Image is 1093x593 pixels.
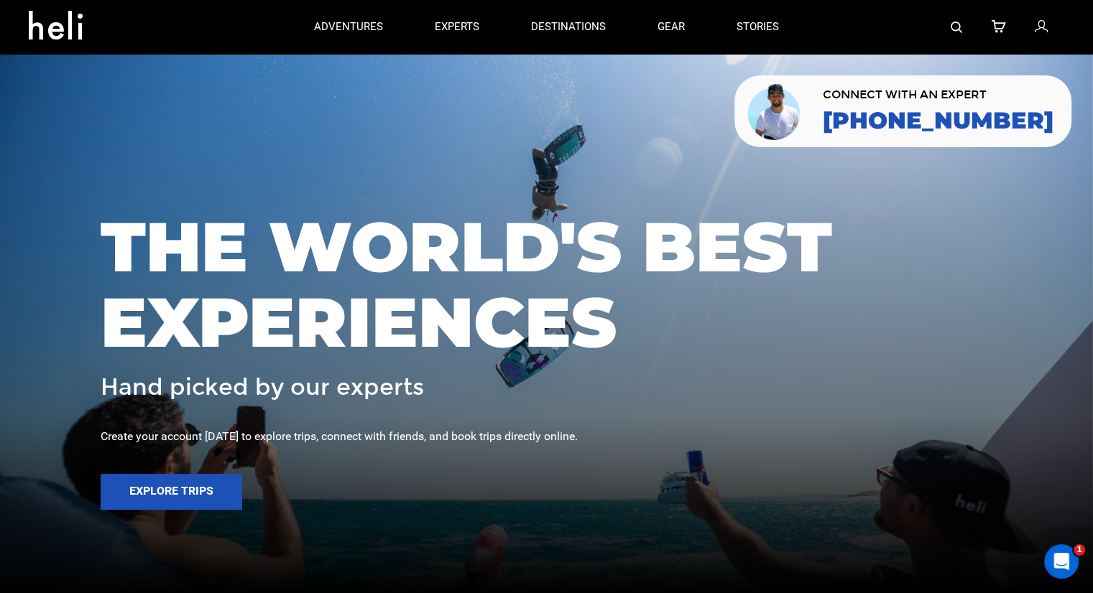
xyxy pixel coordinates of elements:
p: experts [435,19,479,34]
span: 1 [1074,544,1085,556]
a: [PHONE_NUMBER] [823,108,1053,134]
span: THE WORLD'S BEST EXPERIENCES [101,209,992,360]
p: destinations [531,19,606,34]
img: search-bar-icon.svg [951,22,962,33]
span: Hand picked by our experts [101,375,424,400]
iframe: Intercom live chat [1044,544,1079,579]
button: Explore Trips [101,474,242,510]
span: CONNECT WITH AN EXPERT [823,89,1053,101]
div: Create your account [DATE] to explore trips, connect with friends, and book trips directly online. [101,429,992,445]
p: adventures [314,19,383,34]
img: contact our team [745,81,805,141]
